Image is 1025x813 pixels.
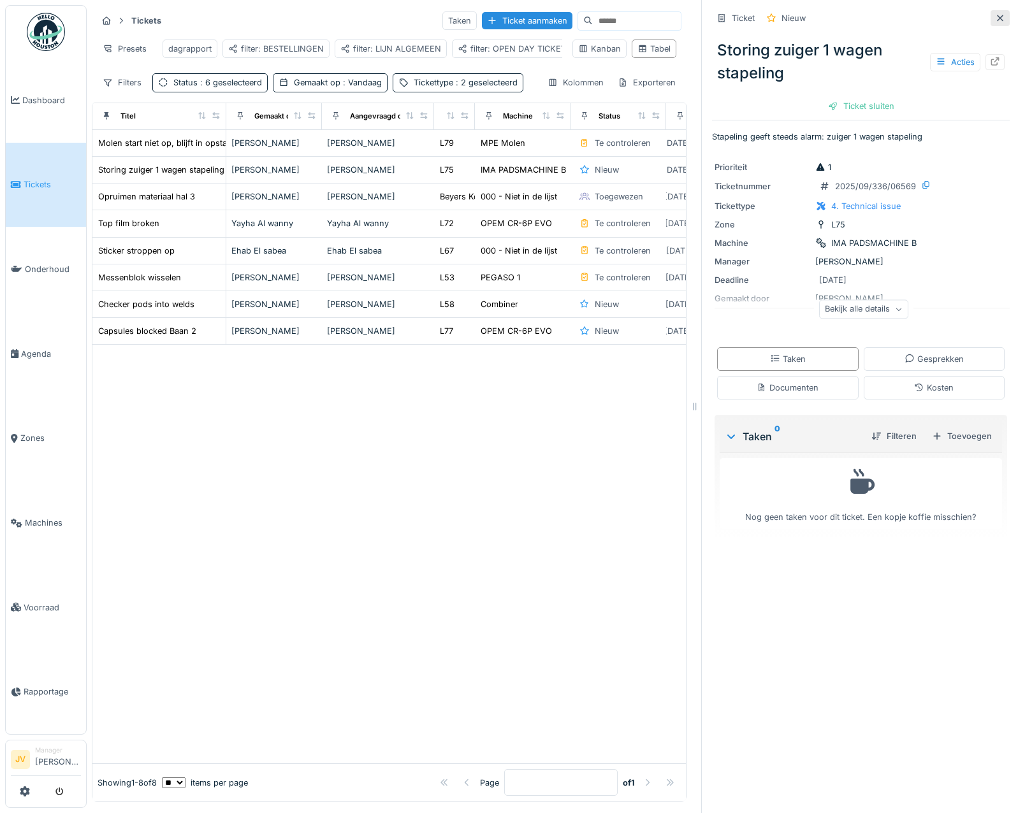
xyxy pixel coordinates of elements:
div: Ehab El sabea [327,245,429,257]
div: Gesprekken [905,353,964,365]
div: Aangevraagd door [350,111,414,122]
div: [DATE] @ 10:11:48 [666,245,731,257]
div: [PERSON_NAME] [327,271,429,284]
div: Checker pods into welds [98,298,194,310]
a: Onderhoud [6,227,86,312]
div: Filteren [866,428,922,445]
div: Combiner [481,298,518,310]
div: Ticket [732,12,755,24]
div: OPEM CR-6P EVO [481,217,552,229]
div: Ehab El sabea [231,245,317,257]
div: Top film broken [98,217,159,229]
strong: of 1 [623,777,635,789]
span: Machines [25,517,81,529]
div: Capsules blocked Baan 2 [98,325,196,337]
div: Status [599,111,620,122]
div: Tabel [637,43,671,55]
span: Voorraad [24,601,81,614]
div: Acties [930,53,980,71]
span: Agenda [21,348,81,360]
div: Gemaakt op [294,76,382,89]
a: Agenda [6,312,86,396]
div: IMA PADSMACHINE B [481,164,566,176]
div: L75 [440,164,454,176]
div: items per page [162,777,248,789]
div: filter: LIJN ALGEMEEN [340,43,441,55]
span: Dashboard [22,94,81,106]
div: OPEM CR-6P EVO [481,325,552,337]
div: Zone [715,219,810,231]
div: Te controleren [595,137,651,149]
a: Rapportage [6,650,86,735]
div: Opruimen materiaal hal 3 [98,191,195,203]
div: [PERSON_NAME] [327,298,429,310]
div: [PERSON_NAME] [231,298,317,310]
div: Sticker stroppen op [98,245,175,257]
div: L79 [440,137,454,149]
div: Page [480,777,499,789]
div: Bekijk alle details [819,300,908,319]
div: Exporteren [612,73,681,92]
div: dagrapport [168,43,212,55]
strong: Tickets [126,15,166,27]
div: Machine [715,237,810,249]
div: Kolommen [542,73,609,92]
div: Nieuw [595,298,619,310]
a: Machines [6,480,86,565]
div: Messenblok wisselen [98,271,181,284]
span: Tickets [24,178,81,191]
div: Prioriteit [715,161,810,173]
div: Yayha Al wanny [231,217,317,229]
div: MPE Molen [481,137,525,149]
div: Toegewezen [595,191,643,203]
div: 000 - Niet in de lijst [481,191,557,203]
div: [PERSON_NAME] [327,137,429,149]
div: Deadline [715,274,810,286]
span: : 2 geselecteerd [453,78,518,87]
span: Onderhoud [25,263,81,275]
div: Taken [770,353,806,365]
div: Nieuw [595,325,619,337]
div: L72 [440,217,454,229]
div: Nieuw [781,12,806,24]
div: Ticket aanmaken [482,12,572,29]
div: Gemaakt door [254,111,302,122]
div: [PERSON_NAME] [231,325,317,337]
div: L58 [440,298,454,310]
div: Ticket sluiten [823,97,899,115]
div: Kanban [578,43,621,55]
div: Status [173,76,262,89]
div: Manager [715,255,810,268]
div: Machine [503,111,533,122]
div: [PERSON_NAME] [231,164,317,176]
a: Voorraad [6,565,86,650]
div: Showing 1 - 8 of 8 [98,777,157,789]
div: Presets [97,40,152,58]
div: [PERSON_NAME] [231,137,317,149]
div: [PERSON_NAME] [327,325,429,337]
div: L75 [831,219,845,231]
div: Toevoegen [927,428,997,445]
div: Beyers Koffie [440,191,491,203]
div: [PERSON_NAME] [231,271,317,284]
div: Molen start niet op, blijft in opstart proces hangen [98,137,294,149]
div: Kosten [914,382,954,394]
a: Zones [6,396,86,481]
div: Yayha Al wanny [327,217,429,229]
span: Zones [20,432,81,444]
a: Dashboard [6,58,86,143]
div: L53 [440,271,454,284]
span: Rapportage [24,686,81,698]
div: filter: BESTELLINGEN [228,43,324,55]
div: Documenten [757,382,818,394]
div: filter: OPEN DAY TICKETS [458,43,571,55]
div: L67 [440,245,454,257]
div: Tickettype [414,76,518,89]
div: Manager [35,745,81,755]
div: Filters [97,73,147,92]
div: Titel [120,111,136,122]
div: PEGASO 1 [481,271,520,284]
a: Tickets [6,143,86,227]
img: Badge_color-CXgf-gQk.svg [27,13,65,51]
div: 000 - Niet in de lijst [481,245,557,257]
